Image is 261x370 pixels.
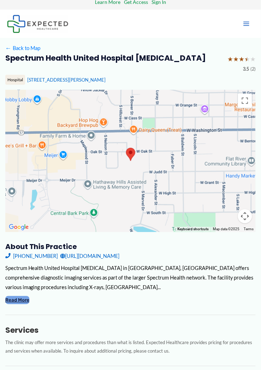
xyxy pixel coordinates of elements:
button: Read More [5,296,29,304]
button: Toggle fullscreen view [238,94,252,108]
a: [URL][DOMAIN_NAME] [60,252,119,261]
span: ★ [233,53,239,65]
button: Keyboard shortcuts [177,227,209,232]
span: ★ [227,53,233,65]
span: (2) [250,65,256,73]
button: Main menu toggle [239,16,254,31]
span: 3.5 [243,65,249,73]
p: The clinic may offer more services and procedures than what is listed. Expected Healthcare provid... [5,338,256,356]
h2: Spectrum Health United Hospital [MEDICAL_DATA] [5,53,222,63]
span: ★ [250,53,256,65]
img: Expected Healthcare Logo - side, dark font, small [7,15,68,33]
a: ←Back to Map [5,43,40,53]
span: ← [5,45,12,51]
div: Spectrum Health United Hospital [MEDICAL_DATA] in [GEOGRAPHIC_DATA], [GEOGRAPHIC_DATA] offers com... [5,264,256,292]
a: Open this area in Google Maps (opens a new window) [7,223,30,232]
span: ★ [239,53,244,65]
button: Map camera controls [238,209,252,223]
h3: Services [5,326,256,336]
a: Terms [244,227,254,231]
h3: About this practice [5,242,256,252]
img: Google [7,223,30,232]
span: Map data ©2025 [213,227,239,231]
a: [PHONE_NUMBER] [5,252,58,261]
span: ★ [244,53,250,65]
div: Hospital [5,75,25,85]
a: [STREET_ADDRESS][PERSON_NAME] [27,77,106,83]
